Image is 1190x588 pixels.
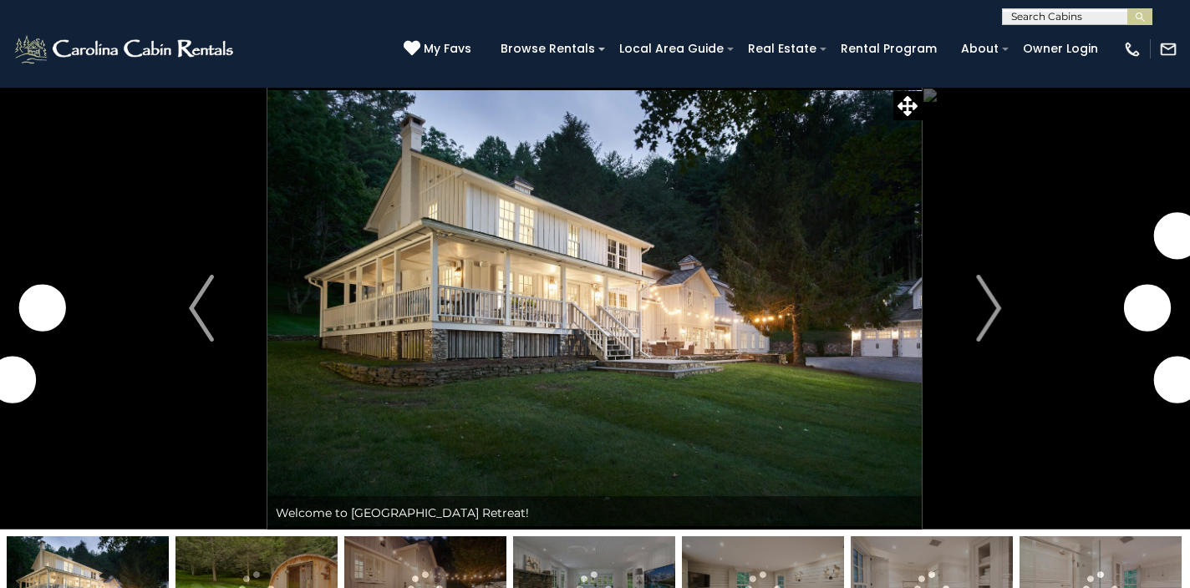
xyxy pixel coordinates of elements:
[13,33,238,66] img: White-1-2.png
[424,40,471,58] span: My Favs
[923,87,1055,530] button: Next
[404,40,475,58] a: My Favs
[953,36,1007,62] a: About
[611,36,732,62] a: Local Area Guide
[832,36,945,62] a: Rental Program
[740,36,825,62] a: Real Estate
[1015,36,1106,62] a: Owner Login
[1159,40,1177,58] img: mail-regular-white.png
[976,275,1001,342] img: arrow
[189,275,214,342] img: arrow
[1123,40,1142,58] img: phone-regular-white.png
[267,496,922,530] div: Welcome to [GEOGRAPHIC_DATA] Retreat!
[492,36,603,62] a: Browse Rentals
[135,87,267,530] button: Previous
